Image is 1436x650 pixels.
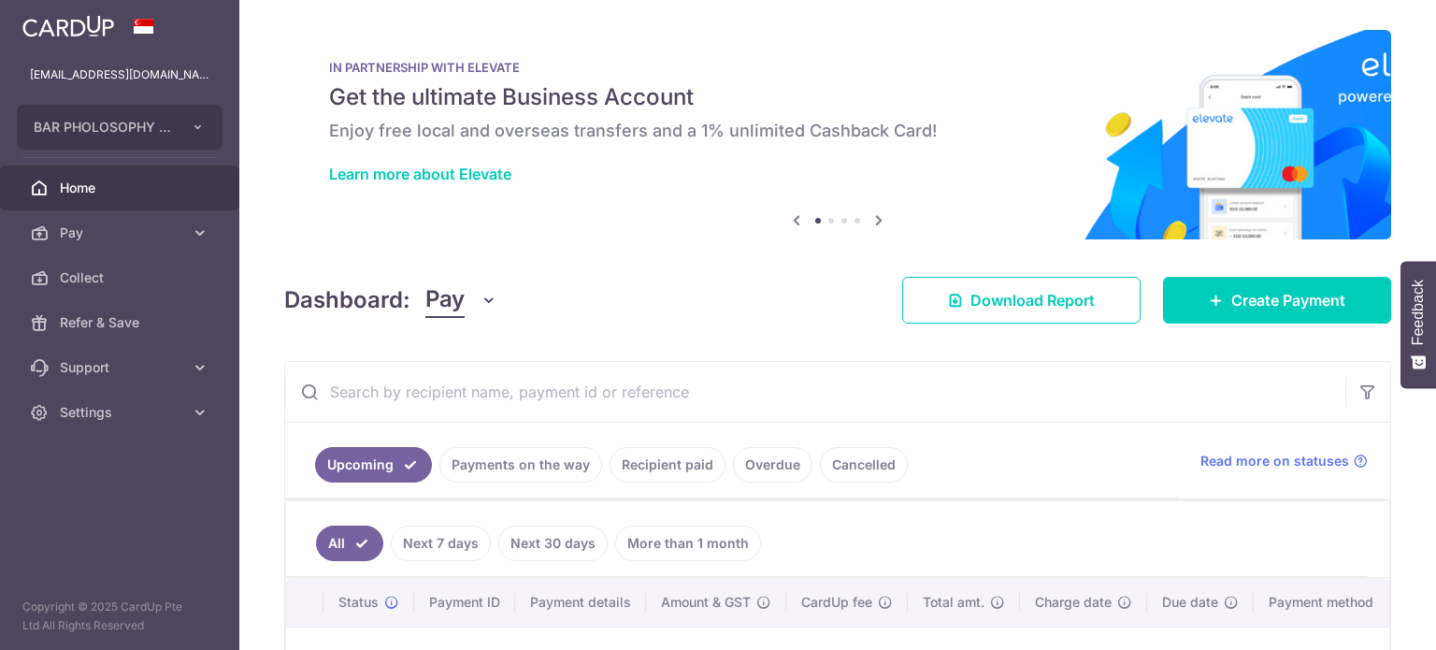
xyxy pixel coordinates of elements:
a: Payments on the way [439,447,602,483]
span: Collect [60,268,183,287]
span: Due date [1162,593,1218,612]
span: Create Payment [1231,289,1345,311]
th: Payment details [515,578,646,627]
button: BAR PHOLOSOPHY PTE. LTD. [17,105,223,150]
span: Pay [425,282,465,318]
span: Pay [60,224,183,242]
span: Download Report [970,289,1095,311]
a: Cancelled [820,447,908,483]
span: Home [60,179,183,197]
th: Payment method [1254,578,1396,627]
button: Pay [425,282,497,318]
span: Status [338,593,379,612]
span: Settings [60,403,183,422]
span: CardUp fee [801,593,872,612]
a: Upcoming [315,447,432,483]
span: Charge date [1035,593,1112,612]
a: Next 7 days [391,526,491,561]
a: Download Report [902,277,1141,324]
img: Renovation banner [284,30,1391,239]
a: Read more on statuses [1200,452,1368,470]
h6: Enjoy free local and overseas transfers and a 1% unlimited Cashback Card! [329,120,1346,142]
th: Payment ID [414,578,515,627]
span: Total amt. [923,593,984,612]
span: Feedback [1410,280,1427,345]
span: BAR PHOLOSOPHY PTE. LTD. [34,118,172,137]
a: Recipient paid [610,447,725,483]
span: Amount & GST [661,593,751,612]
h5: Get the ultimate Business Account [329,82,1346,112]
a: Learn more about Elevate [329,165,511,183]
a: Create Payment [1163,277,1391,324]
a: More than 1 month [615,526,761,561]
img: CardUp [22,15,114,37]
input: Search by recipient name, payment id or reference [285,362,1345,422]
h4: Dashboard: [284,283,410,317]
p: [EMAIL_ADDRESS][DOMAIN_NAME] [30,65,209,84]
span: Refer & Save [60,313,183,332]
span: Read more on statuses [1200,452,1349,470]
a: Overdue [733,447,812,483]
p: IN PARTNERSHIP WITH ELEVATE [329,60,1346,75]
a: All [316,526,383,561]
button: Feedback - Show survey [1400,261,1436,388]
a: Next 30 days [498,526,608,561]
span: Support [60,358,183,377]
